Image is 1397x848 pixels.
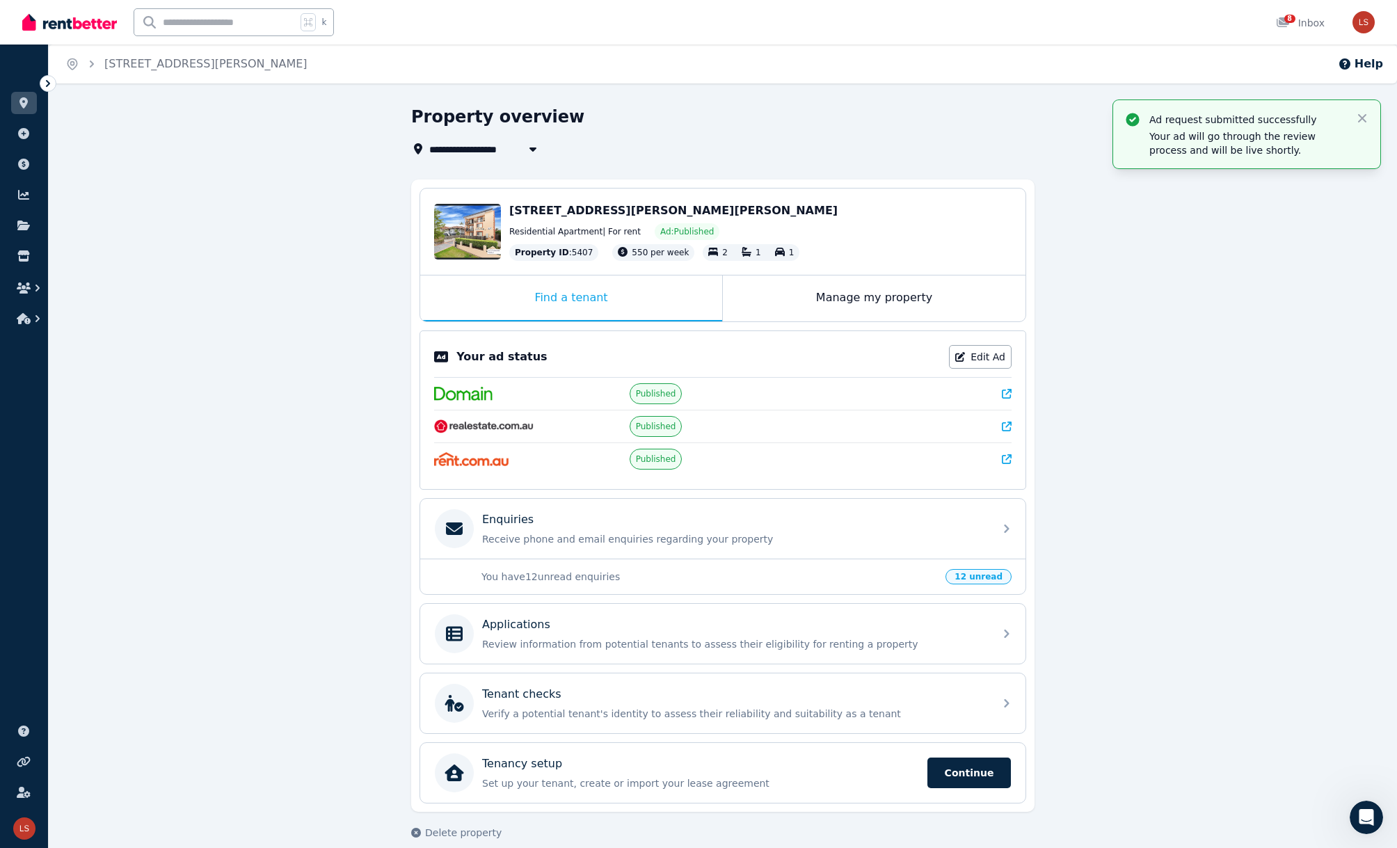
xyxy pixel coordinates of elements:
[515,247,569,258] span: Property ID
[420,673,1025,733] a: Tenant checksVerify a potential tenant's identity to assess their reliability and suitability as ...
[49,45,324,83] nav: Breadcrumb
[660,226,714,237] span: Ad: Published
[411,826,502,840] button: Delete property
[482,637,986,651] p: Review information from potential tenants to assess their eligibility for renting a property
[1352,11,1375,33] img: Lauren Shead
[104,57,308,70] a: [STREET_ADDRESS][PERSON_NAME]
[1284,15,1295,23] span: 8
[509,226,641,237] span: Residential Apartment | For rent
[722,248,728,257] span: 2
[420,743,1025,803] a: Tenancy setupSet up your tenant, create or import your lease agreementContinue
[632,248,689,257] span: 550 per week
[1276,16,1325,30] div: Inbox
[420,275,722,321] div: Find a tenant
[1350,801,1383,834] iframe: Intercom live chat
[482,686,561,703] p: Tenant checks
[434,419,534,433] img: RealEstate.com.au
[509,244,598,261] div: : 5407
[949,345,1012,369] a: Edit Ad
[482,755,562,772] p: Tenancy setup
[13,817,35,840] img: Lauren Shead
[636,388,676,399] span: Published
[636,454,676,465] span: Published
[22,12,117,33] img: RentBetter
[425,826,502,840] span: Delete property
[1149,113,1344,127] p: Ad request submitted successfully
[723,275,1025,321] div: Manage my property
[482,776,919,790] p: Set up your tenant, create or import your lease agreement
[482,511,534,528] p: Enquiries
[420,604,1025,664] a: ApplicationsReview information from potential tenants to assess their eligibility for renting a p...
[927,758,1011,788] span: Continue
[789,248,795,257] span: 1
[456,349,547,365] p: Your ad status
[434,452,509,466] img: Rent.com.au
[509,204,838,217] span: [STREET_ADDRESS][PERSON_NAME][PERSON_NAME]
[321,17,326,28] span: k
[945,569,1012,584] span: 12 unread
[481,570,937,584] p: You have 12 unread enquiries
[434,387,493,401] img: Domain.com.au
[482,532,986,546] p: Receive phone and email enquiries regarding your property
[482,616,550,633] p: Applications
[420,499,1025,559] a: EnquiriesReceive phone and email enquiries regarding your property
[756,248,761,257] span: 1
[636,421,676,432] span: Published
[1338,56,1383,72] button: Help
[411,106,584,128] h1: Property overview
[482,707,986,721] p: Verify a potential tenant's identity to assess their reliability and suitability as a tenant
[1149,129,1344,157] p: Your ad will go through the review process and will be live shortly.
